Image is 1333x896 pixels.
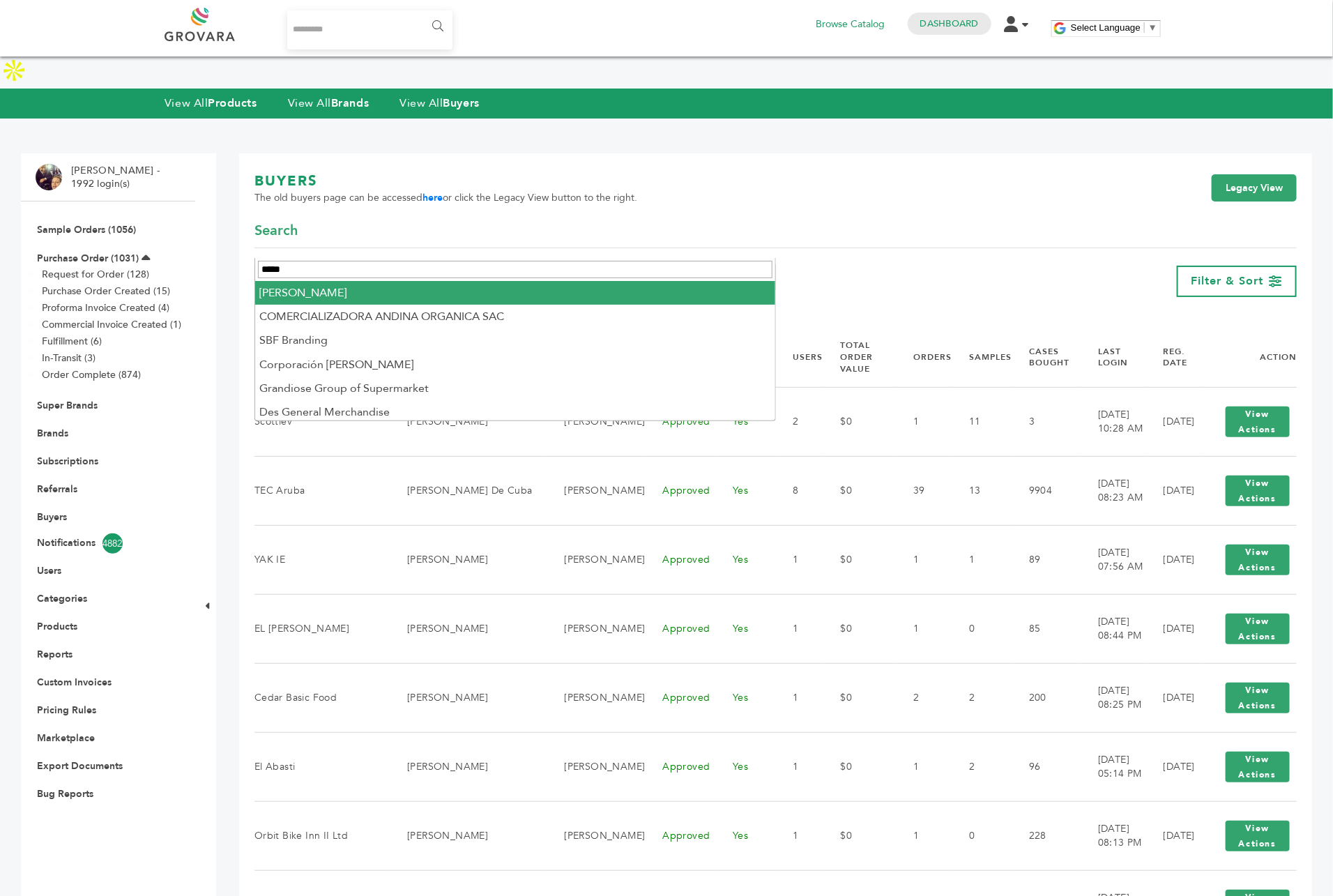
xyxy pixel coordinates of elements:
td: [DATE] [1146,801,1201,870]
a: Dashboard [920,17,979,30]
button: View Actions [1226,752,1290,782]
a: View AllBrands [288,96,370,111]
td: [DATE] 08:25 PM [1081,663,1146,732]
td: 8 [776,456,823,525]
td: 200 [1012,663,1081,732]
td: $0 [823,663,896,732]
td: 2 [776,387,823,456]
td: [PERSON_NAME] [390,663,547,732]
a: Reports [37,648,73,661]
li: Grandiose Group of Supermarket [255,377,775,400]
a: Pricing Rules [37,704,96,717]
td: [DATE] [1146,387,1201,456]
a: Marketplace [37,731,95,745]
a: Export Documents [37,759,123,773]
td: [PERSON_NAME] De Cuba [390,456,547,525]
td: [PERSON_NAME] [390,387,547,456]
a: In-Transit (3) [42,351,96,365]
td: [PERSON_NAME] [547,732,645,801]
td: 39 [896,456,952,525]
td: 3 [1012,387,1081,456]
a: Purchase Order Created (15) [42,284,170,298]
a: Proforma Invoice Created (4) [42,301,169,314]
button: View Actions [1226,821,1290,851]
a: Commercial Invoice Created (1) [42,318,181,331]
td: 0 [952,594,1012,663]
td: Orbit Bike Inn II Ltd [254,801,390,870]
td: Approved [646,525,716,594]
span: Select Language [1071,22,1141,33]
td: [PERSON_NAME] [547,456,645,525]
button: View Actions [1226,545,1290,575]
td: [DATE] 08:23 AM [1081,456,1146,525]
td: 1 [776,594,823,663]
td: $0 [823,456,896,525]
a: Legacy View [1212,174,1297,202]
a: Custom Invoices [37,676,112,689]
td: Approved [646,594,716,663]
a: View AllProducts [165,96,257,111]
td: 228 [1012,801,1081,870]
td: Approved [646,801,716,870]
a: Subscriptions [37,455,98,468]
td: 1 [776,525,823,594]
button: View Actions [1226,614,1290,644]
span: Search [254,221,298,241]
td: El Abasti [254,732,390,801]
td: Yes [715,663,776,732]
input: Search... [287,10,452,50]
td: 2 [896,663,952,732]
li: Des General Merchandise [255,400,775,424]
td: 1 [896,387,952,456]
td: Yes [715,456,776,525]
a: Buyers [37,510,67,524]
td: 1 [952,525,1012,594]
a: Browse Catalog [816,17,885,32]
td: Yes [715,732,776,801]
td: [PERSON_NAME] [390,801,547,870]
span: ​ [1144,22,1145,33]
td: [DATE] 08:44 PM [1081,594,1146,663]
span: The old buyers page can be accessed or click the Legacy View button to the right. [254,191,637,205]
td: $0 [823,525,896,594]
th: Last Login [1081,328,1146,387]
td: Approved [646,387,716,456]
a: Bug Reports [37,787,93,800]
td: Yes [715,594,776,663]
button: View Actions [1226,476,1290,506]
td: Yes [715,801,776,870]
td: EL [PERSON_NAME] [254,594,390,663]
td: 0 [952,801,1012,870]
td: Approved [646,456,716,525]
a: View AllBuyers [399,96,480,111]
button: View Actions [1226,407,1290,437]
strong: Buyers [443,96,480,111]
li: Corporación [PERSON_NAME] [255,353,775,377]
td: $0 [823,732,896,801]
span: ▼ [1148,22,1157,33]
td: [PERSON_NAME] [390,732,547,801]
th: Cases Bought [1012,328,1081,387]
th: Reg. Date [1146,328,1201,387]
td: 9904 [1012,456,1081,525]
th: Samples [952,328,1012,387]
td: 96 [1012,732,1081,801]
td: $0 [823,387,896,456]
span: 4882 [102,533,123,554]
td: [DATE] 05:14 PM [1081,732,1146,801]
button: View Actions [1226,683,1290,713]
td: [DATE] [1146,525,1201,594]
td: 1 [896,801,952,870]
li: [PERSON_NAME] [255,281,775,305]
td: Yes [715,387,776,456]
a: Referrals [37,483,77,496]
td: [DATE] [1146,663,1201,732]
td: 11 [952,387,1012,456]
th: Action [1201,328,1297,387]
td: 85 [1012,594,1081,663]
td: [DATE] [1146,732,1201,801]
strong: Products [208,96,257,111]
th: Orders [896,328,952,387]
td: $0 [823,801,896,870]
td: 1 [776,801,823,870]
